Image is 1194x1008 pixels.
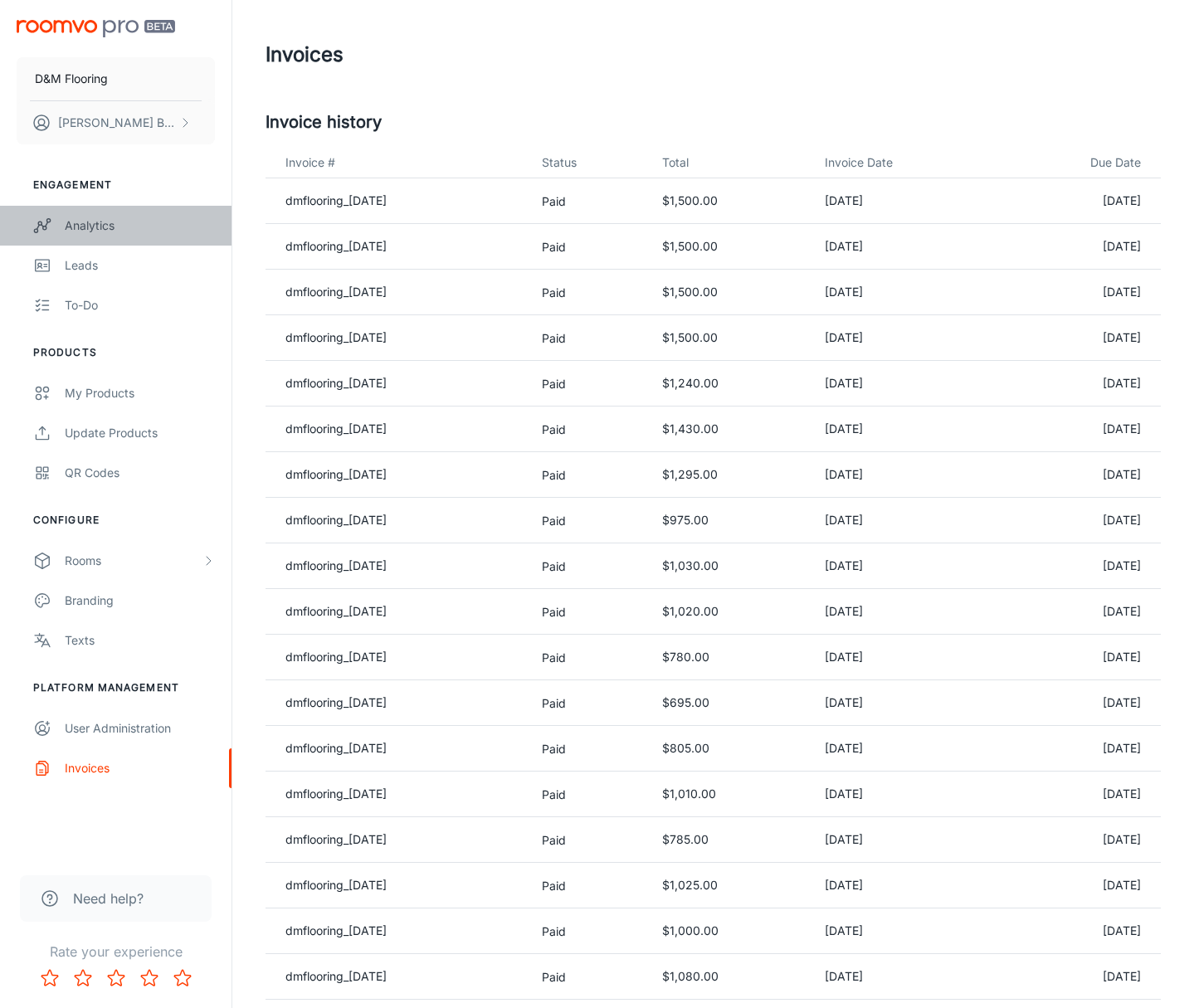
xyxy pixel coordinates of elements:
[997,589,1161,635] td: [DATE]
[35,70,108,88] p: D&M Flooring
[997,817,1161,863] td: [DATE]
[17,101,215,144] button: [PERSON_NAME] Bunkhong
[542,786,636,803] p: Paid
[285,421,387,436] a: dmflooring_[DATE]
[285,285,387,299] a: dmflooring_[DATE]
[65,592,215,610] div: Branding
[285,923,387,937] a: dmflooring_[DATE]
[65,256,215,275] div: Leads
[649,224,811,270] td: $1,500.00
[997,498,1161,543] td: [DATE]
[542,512,636,529] p: Paid
[542,329,636,347] p: Paid
[17,20,175,37] img: Roomvo PRO Beta
[649,726,811,772] td: $805.00
[997,954,1161,1000] td: [DATE]
[811,908,997,954] td: [DATE]
[649,452,811,498] td: $1,295.00
[542,831,636,849] p: Paid
[997,361,1161,407] td: [DATE]
[13,942,218,962] p: Rate your experience
[65,552,202,570] div: Rooms
[542,740,636,757] p: Paid
[811,726,997,772] td: [DATE]
[811,772,997,817] td: [DATE]
[285,558,387,572] a: dmflooring_[DATE]
[65,217,215,235] div: Analytics
[285,604,387,618] a: dmflooring_[DATE]
[542,375,636,392] p: Paid
[649,635,811,680] td: $780.00
[811,148,997,178] th: Invoice Date
[649,407,811,452] td: $1,430.00
[811,589,997,635] td: [DATE]
[811,954,997,1000] td: [DATE]
[649,680,811,726] td: $695.00
[811,224,997,270] td: [DATE]
[166,962,199,995] button: Rate 5 star
[65,464,215,482] div: QR Codes
[285,513,387,527] a: dmflooring_[DATE]
[649,315,811,361] td: $1,500.00
[285,239,387,253] a: dmflooring_[DATE]
[285,786,387,801] a: dmflooring_[DATE]
[542,466,636,484] p: Paid
[285,330,387,344] a: dmflooring_[DATE]
[649,361,811,407] td: $1,240.00
[542,603,636,621] p: Paid
[542,284,636,301] p: Paid
[66,962,100,995] button: Rate 2 star
[285,832,387,846] a: dmflooring_[DATE]
[285,193,387,207] a: dmflooring_[DATE]
[285,467,387,481] a: dmflooring_[DATE]
[811,498,997,543] td: [DATE]
[58,114,175,132] p: [PERSON_NAME] Bunkhong
[73,889,144,908] span: Need help?
[649,908,811,954] td: $1,000.00
[33,962,66,995] button: Rate 1 star
[997,543,1161,589] td: [DATE]
[542,558,636,575] p: Paid
[811,817,997,863] td: [DATE]
[65,759,215,777] div: Invoices
[285,969,387,983] a: dmflooring_[DATE]
[997,315,1161,361] td: [DATE]
[997,178,1161,224] td: [DATE]
[997,224,1161,270] td: [DATE]
[529,148,649,178] th: Status
[266,110,1161,134] h5: Invoice history
[811,543,997,589] td: [DATE]
[811,315,997,361] td: [DATE]
[266,40,344,70] h1: Invoices
[65,384,215,402] div: My Products
[997,772,1161,817] td: [DATE]
[811,452,997,498] td: [DATE]
[997,270,1161,315] td: [DATE]
[649,543,811,589] td: $1,030.00
[542,421,636,438] p: Paid
[133,962,166,995] button: Rate 4 star
[542,877,636,894] p: Paid
[649,954,811,1000] td: $1,080.00
[811,635,997,680] td: [DATE]
[997,635,1161,680] td: [DATE]
[100,962,133,995] button: Rate 3 star
[266,148,529,178] th: Invoice #
[285,376,387,390] a: dmflooring_[DATE]
[649,498,811,543] td: $975.00
[997,863,1161,908] td: [DATE]
[811,407,997,452] td: [DATE]
[649,589,811,635] td: $1,020.00
[285,650,387,664] a: dmflooring_[DATE]
[997,452,1161,498] td: [DATE]
[997,407,1161,452] td: [DATE]
[649,270,811,315] td: $1,500.00
[997,148,1161,178] th: Due Date
[285,878,387,892] a: dmflooring_[DATE]
[649,817,811,863] td: $785.00
[997,680,1161,726] td: [DATE]
[542,192,636,210] p: Paid
[811,178,997,224] td: [DATE]
[811,361,997,407] td: [DATE]
[285,741,387,755] a: dmflooring_[DATE]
